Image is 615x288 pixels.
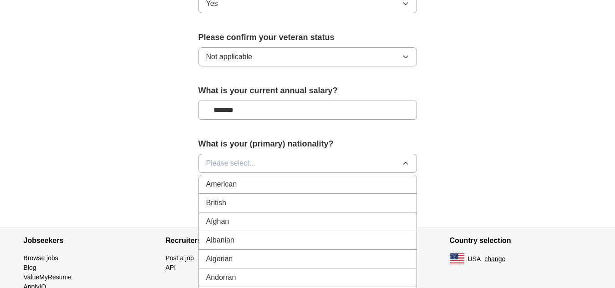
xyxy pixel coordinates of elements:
span: Andorran [206,272,236,283]
span: Not applicable [206,51,252,62]
span: Algerian [206,253,233,264]
span: USA [468,254,481,264]
a: API [166,264,176,271]
button: Not applicable [198,47,417,66]
label: Please confirm your veteran status [198,31,417,44]
a: Post a job [166,254,194,262]
img: US flag [450,253,464,264]
span: Please select... [206,158,256,169]
a: Browse jobs [24,254,58,262]
a: ValueMyResume [24,273,72,281]
button: change [484,254,505,264]
label: What is your current annual salary? [198,85,417,97]
a: Blog [24,264,36,271]
span: British [206,197,226,208]
span: Afghan [206,216,229,227]
label: What is your (primary) nationality? [198,138,417,150]
span: American [206,179,237,190]
span: Albanian [206,235,234,246]
button: Please select... [198,154,417,173]
h4: Country selection [450,228,592,253]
